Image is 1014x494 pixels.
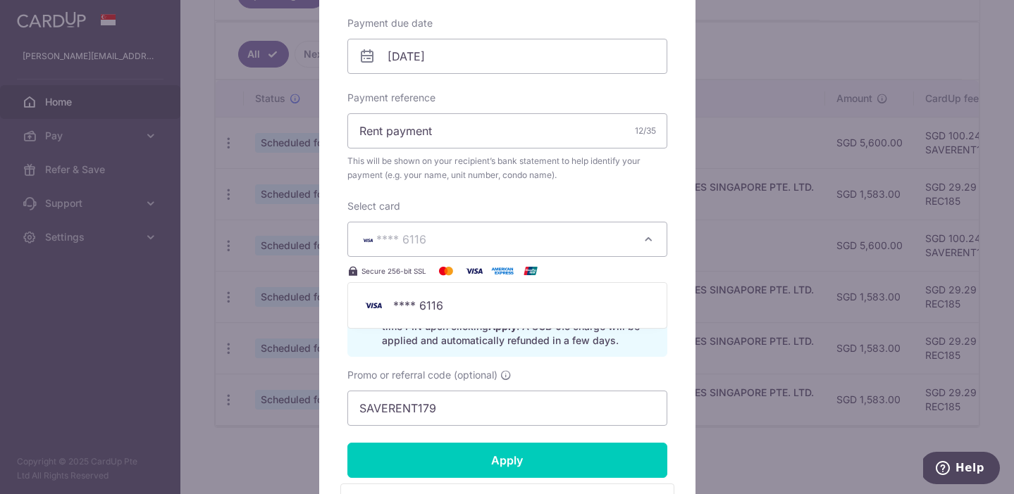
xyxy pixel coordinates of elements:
[347,443,667,478] input: Apply
[347,16,433,30] label: Payment due date
[923,452,1000,487] iframe: Opens a widget where you can find more information
[361,265,426,277] span: Secure 256-bit SSL
[347,154,667,182] span: This will be shown on your recipient’s bank statement to help identify your payment (e.g. your na...
[347,91,435,105] label: Payment reference
[635,124,656,138] div: 12/35
[347,199,400,213] label: Select card
[347,39,667,74] input: DD / MM / YYYY
[359,235,376,245] img: VISA
[347,368,497,382] span: Promo or referral code (optional)
[517,262,545,279] img: UnionPay
[460,262,488,279] img: Visa
[359,297,388,314] img: Bank Card
[432,262,460,279] img: Mastercard
[488,262,517,279] img: American Express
